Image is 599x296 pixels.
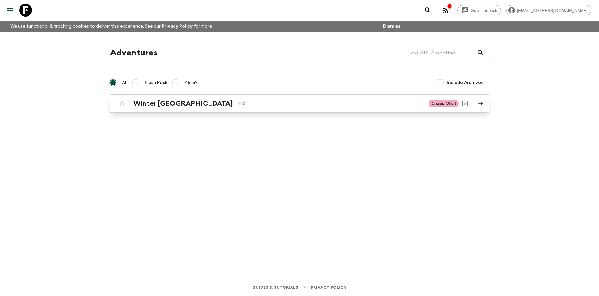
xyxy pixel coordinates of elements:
h1: Adventures [110,46,157,59]
button: menu [4,4,17,17]
p: We use functional & tracking cookies to deliver this experience. See our for more. [8,21,215,32]
span: [EMAIL_ADDRESS][DOMAIN_NAME] [514,8,591,13]
button: search adventures [421,4,434,17]
button: Dismiss [381,22,402,31]
a: Privacy Policy [311,284,347,291]
span: Flash Pack [145,79,168,86]
span: Include Archived [447,79,484,86]
span: 45-59 [185,79,198,86]
button: Archive [459,97,471,110]
a: Guides & Tutorials [252,284,298,291]
p: FI2 [238,100,424,107]
div: [EMAIL_ADDRESS][DOMAIN_NAME] [506,5,591,15]
a: Give feedback [457,5,501,15]
span: All [122,79,128,86]
span: Classic Short [429,100,459,107]
h2: Winter [GEOGRAPHIC_DATA] [133,99,233,108]
a: Privacy Policy [162,24,193,29]
input: e.g. AR1, Argentina [407,44,477,62]
a: Winter [GEOGRAPHIC_DATA]FI2Classic ShortArchive [110,94,489,113]
span: Give feedback [467,8,501,13]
